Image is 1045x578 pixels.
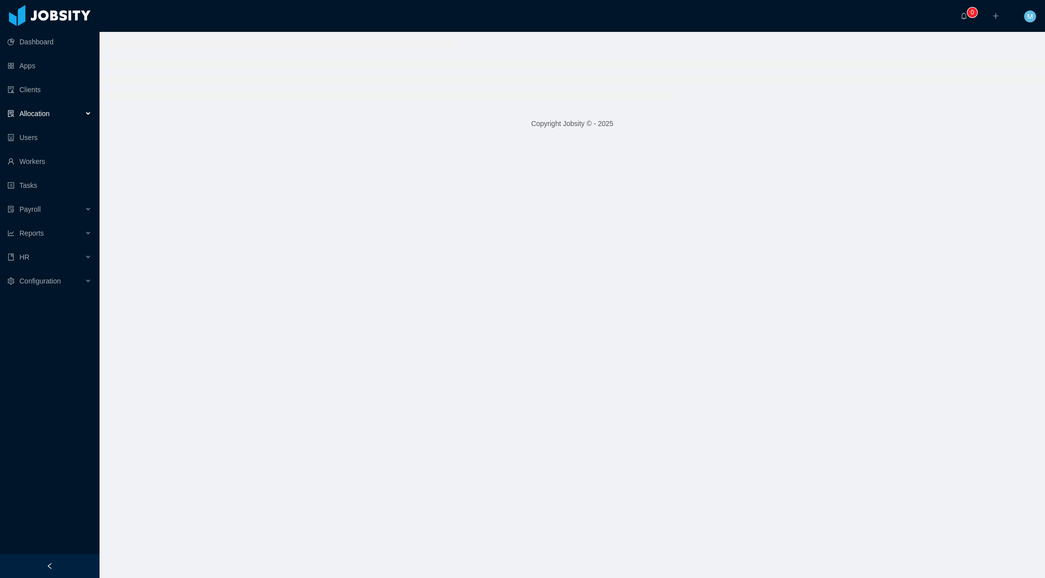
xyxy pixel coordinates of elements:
[960,12,967,19] i: icon: bell
[7,230,14,237] i: icon: line-chart
[100,107,1045,141] footer: Copyright Jobsity © - 2025
[7,80,92,100] a: icon: auditClients
[19,277,61,285] span: Configuration
[19,253,29,261] span: HR
[19,205,41,213] span: Payroll
[992,12,999,19] i: icon: plus
[7,254,14,261] i: icon: book
[7,32,92,52] a: icon: pie-chartDashboard
[19,229,44,237] span: Reports
[7,175,92,195] a: icon: profileTasks
[1027,10,1033,22] span: M
[7,151,92,171] a: icon: userWorkers
[7,278,14,285] i: icon: setting
[967,7,977,17] sup: 0
[7,206,14,213] i: icon: file-protect
[19,110,50,118] span: Allocation
[7,110,14,117] i: icon: solution
[7,128,92,147] a: icon: robotUsers
[7,56,92,76] a: icon: appstoreApps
